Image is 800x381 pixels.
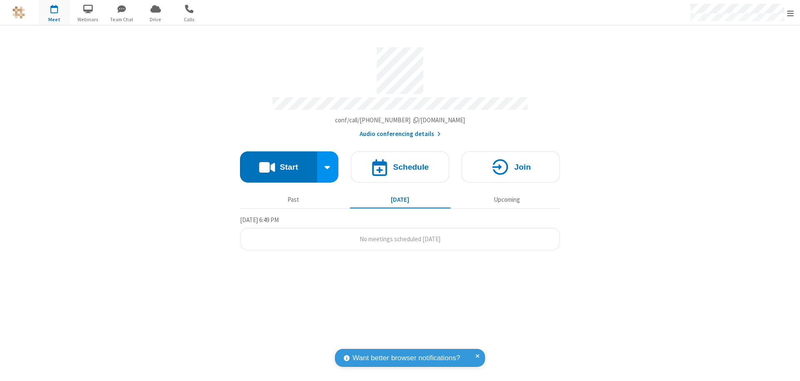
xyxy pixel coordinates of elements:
[106,16,137,23] span: Team Chat
[462,151,560,183] button: Join
[457,192,557,208] button: Upcoming
[317,151,339,183] div: Start conference options
[240,215,560,251] section: Today's Meetings
[514,163,531,171] h4: Join
[335,116,465,125] button: Copy my meeting room linkCopy my meeting room link
[12,6,25,19] img: QA Selenium DO NOT DELETE OR CHANGE
[39,16,70,23] span: Meet
[174,16,205,23] span: Calls
[240,41,560,139] section: Account details
[140,16,171,23] span: Drive
[352,353,460,364] span: Want better browser notifications?
[243,192,344,208] button: Past
[360,129,441,139] button: Audio conferencing details
[360,235,440,243] span: No meetings scheduled [DATE]
[240,151,317,183] button: Start
[240,216,279,224] span: [DATE] 6:49 PM
[335,116,465,124] span: Copy my meeting room link
[280,163,298,171] h4: Start
[72,16,104,23] span: Webinars
[350,192,450,208] button: [DATE]
[351,151,449,183] button: Schedule
[393,163,429,171] h4: Schedule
